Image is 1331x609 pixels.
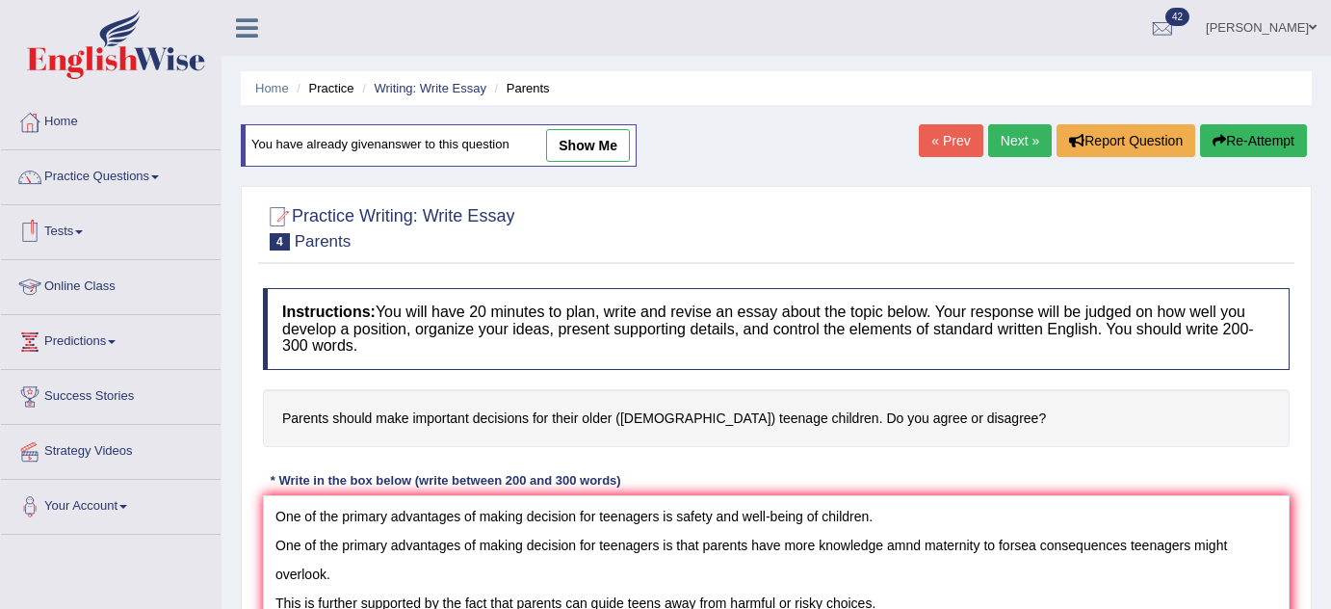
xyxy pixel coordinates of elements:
[1,425,221,473] a: Strategy Videos
[919,124,982,157] a: « Prev
[263,389,1290,448] h4: Parents should make important decisions for their older ([DEMOGRAPHIC_DATA]) teenage children. Do...
[1,370,221,418] a: Success Stories
[270,233,290,251] span: 4
[295,232,352,251] small: Parents
[1200,124,1307,157] button: Re-Attempt
[292,79,353,97] li: Practice
[988,124,1052,157] a: Next »
[1,315,221,363] a: Predictions
[282,304,376,320] b: Instructions:
[1,95,221,144] a: Home
[1,480,221,528] a: Your Account
[263,471,628,490] div: * Write in the box below (write between 200 and 300 words)
[546,129,630,162] a: show me
[1,205,221,253] a: Tests
[1,260,221,308] a: Online Class
[241,124,637,167] div: You have already given answer to this question
[1,150,221,199] a: Practice Questions
[374,81,486,95] a: Writing: Write Essay
[1057,124,1195,157] button: Report Question
[1165,8,1189,26] span: 42
[255,81,289,95] a: Home
[263,288,1290,370] h4: You will have 20 minutes to plan, write and revise an essay about the topic below. Your response ...
[263,202,514,251] h2: Practice Writing: Write Essay
[490,79,550,97] li: Parents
